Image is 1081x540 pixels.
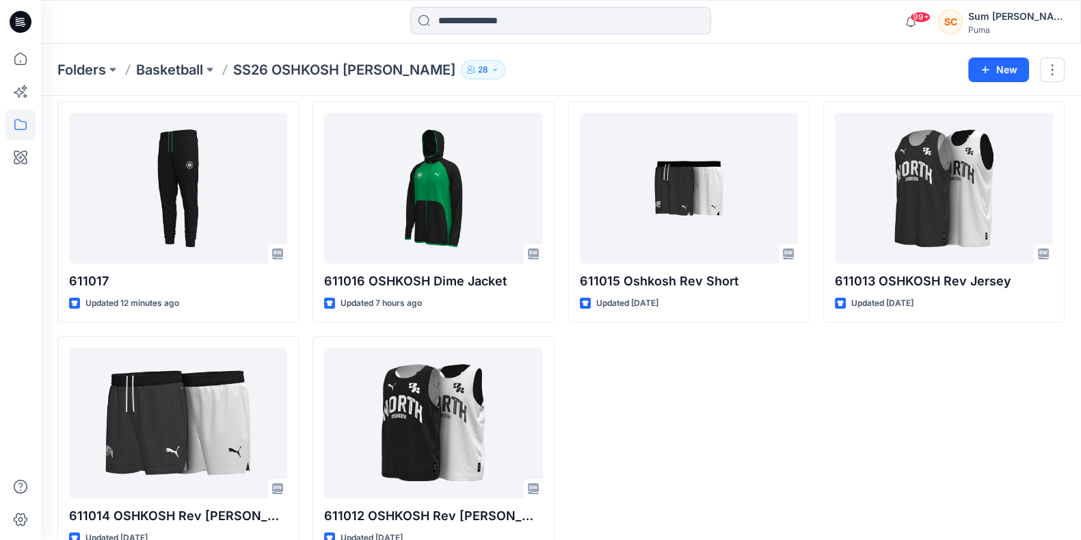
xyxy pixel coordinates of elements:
a: 611012 OSHKOSH Rev Jersey Jr [324,348,542,498]
a: 611016 OSHKOSH Dime Jacket [324,113,542,263]
a: Basketball [136,60,203,79]
a: 611013 OSHKOSH Rev Jersey [835,113,1053,263]
a: 611015 Oshkosh Rev Short [580,113,798,263]
p: SS26 OSHKOSH [PERSON_NAME] [233,60,455,79]
p: 611017 [69,272,287,291]
p: 611013 OSHKOSH Rev Jersey [835,272,1053,291]
div: SC [938,10,963,34]
span: 99+ [910,12,931,23]
button: New [968,57,1029,82]
div: Puma [968,25,1064,35]
p: 611015 Oshkosh Rev Short [580,272,798,291]
button: 28 [461,60,505,79]
a: Folders [57,60,106,79]
a: 611017 [69,113,287,263]
p: Updated [DATE] [851,296,913,311]
p: 28 [478,62,488,77]
p: 611012 OSHKOSH Rev [PERSON_NAME] [324,506,542,526]
p: Updated 12 minutes ago [85,296,179,311]
p: 611014 OSHKOSH Rev [PERSON_NAME] [69,506,287,526]
p: Updated [DATE] [596,296,658,311]
div: Sum [PERSON_NAME] [968,8,1064,25]
p: 611016 OSHKOSH Dime Jacket [324,272,542,291]
p: Updated 7 hours ago [341,296,422,311]
a: 611014 OSHKOSH Rev Jersey Jr [69,348,287,498]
